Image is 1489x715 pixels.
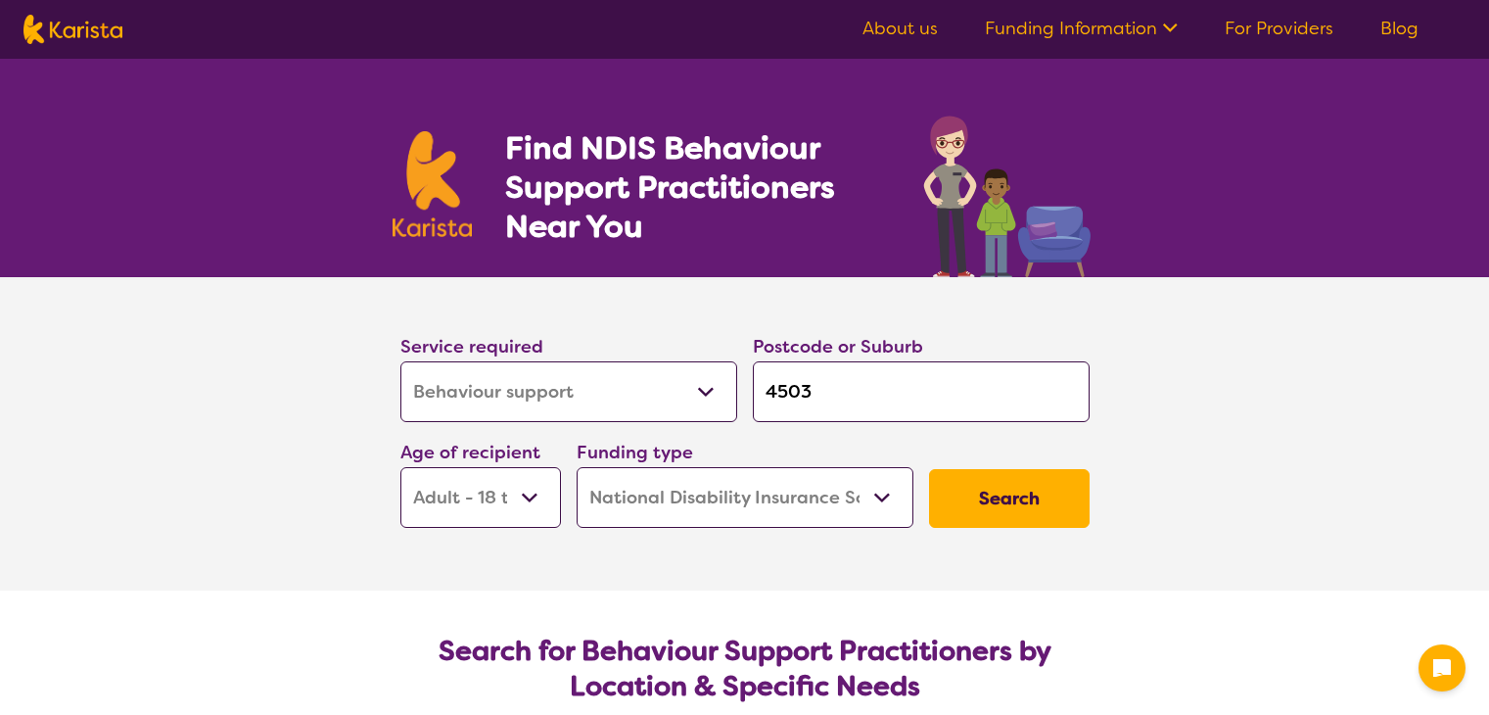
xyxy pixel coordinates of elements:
label: Postcode or Suburb [753,335,923,358]
img: behaviour-support [918,106,1097,277]
a: For Providers [1225,17,1333,40]
label: Service required [400,335,543,358]
a: About us [862,17,938,40]
img: Karista logo [23,15,122,44]
label: Funding type [577,441,693,464]
label: Age of recipient [400,441,540,464]
button: Search [929,469,1090,528]
input: Type [753,361,1090,422]
a: Funding Information [985,17,1178,40]
img: Karista logo [393,131,473,237]
a: Blog [1380,17,1419,40]
h1: Find NDIS Behaviour Support Practitioners Near You [505,128,884,246]
h2: Search for Behaviour Support Practitioners by Location & Specific Needs [416,634,1074,704]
